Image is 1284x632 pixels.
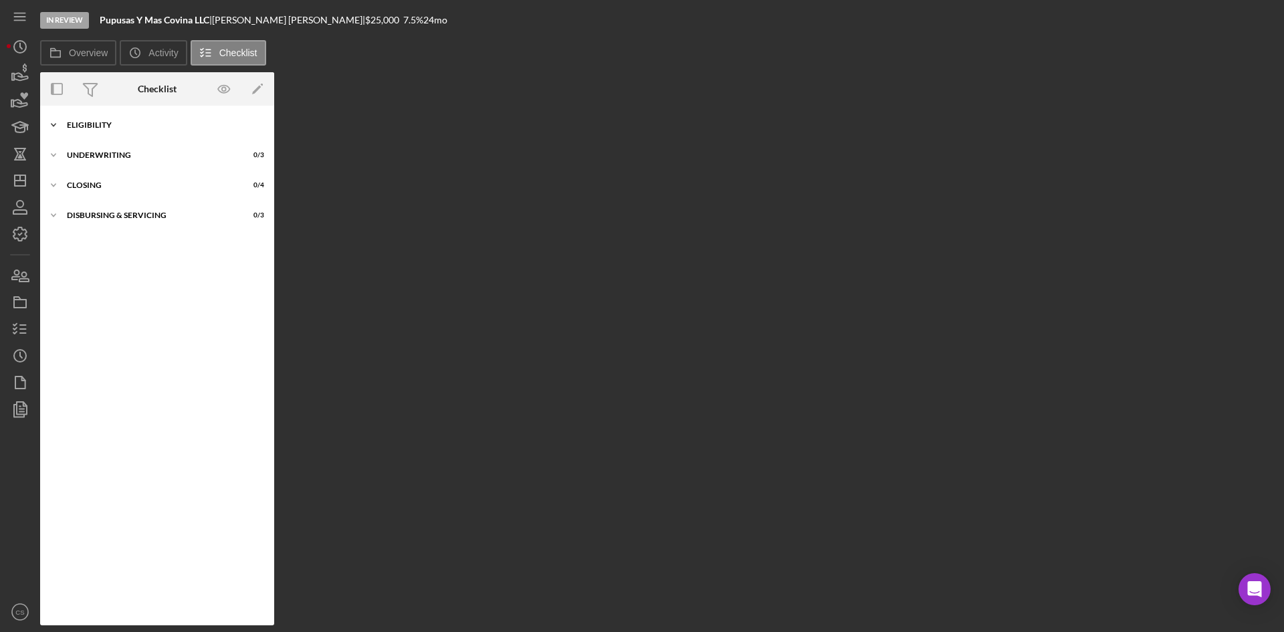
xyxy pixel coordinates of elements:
[120,40,187,66] button: Activity
[240,181,264,189] div: 0 / 4
[403,15,423,25] div: 7.5 %
[365,14,399,25] span: $25,000
[100,15,212,25] div: |
[40,40,116,66] button: Overview
[191,40,266,66] button: Checklist
[100,14,209,25] b: Pupusas Y Mas Covina LLC
[1239,573,1271,605] div: Open Intercom Messenger
[40,12,89,29] div: In Review
[212,15,365,25] div: [PERSON_NAME] [PERSON_NAME] |
[148,47,178,58] label: Activity
[69,47,108,58] label: Overview
[219,47,257,58] label: Checklist
[240,151,264,159] div: 0 / 3
[240,211,264,219] div: 0 / 3
[67,211,231,219] div: Disbursing & Servicing
[138,84,177,94] div: Checklist
[67,121,257,129] div: Eligibility
[15,609,24,616] text: CS
[7,599,33,625] button: CS
[67,151,231,159] div: Underwriting
[423,15,447,25] div: 24 mo
[67,181,231,189] div: Closing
